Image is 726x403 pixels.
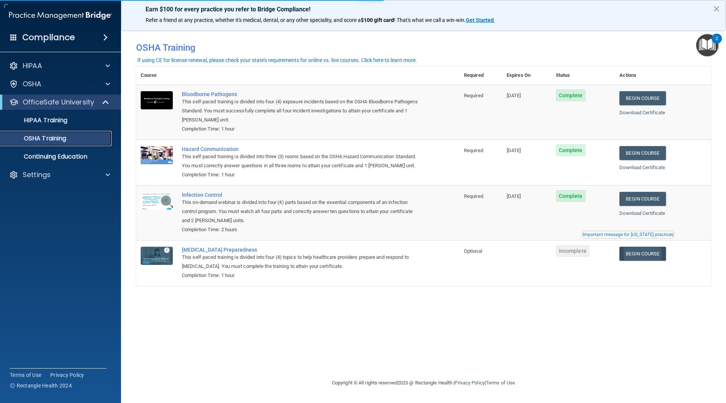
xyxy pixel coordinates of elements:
[394,17,466,23] span: ! That's what we call a win-win.
[551,66,615,85] th: Status
[464,193,483,199] span: Required
[182,97,422,124] div: This self-paced training is divided into four (4) exposure incidents based on the OSHA Bloodborne...
[136,66,177,85] th: Course
[459,66,502,85] th: Required
[507,93,521,98] span: [DATE]
[9,79,110,89] a: OSHA
[136,42,711,53] h4: OSHA Training
[10,371,41,379] a: Terms of Use
[9,61,110,70] a: HIPAA
[182,198,422,225] div: This on-demand webinar is divided into four (4) parts based on the essential components of an inf...
[619,110,665,115] a: Download Certificate
[713,3,720,15] button: Close
[23,79,42,89] p: OSHA
[619,247,665,261] a: Begin Course
[50,371,84,379] a: Privacy Policy
[182,146,422,152] a: Hazard Communication
[619,210,665,216] a: Download Certificate
[507,148,521,153] span: [DATE]
[182,247,422,253] a: [MEDICAL_DATA] Preparedness
[507,193,521,199] span: [DATE]
[182,192,422,198] a: Infection Control
[182,225,422,234] div: Completion Time: 2 hours
[696,34,718,56] button: Open Resource Center, 2 new notifications
[715,39,718,48] div: 2
[9,170,110,179] a: Settings
[556,190,586,202] span: Complete
[556,144,586,156] span: Complete
[182,91,422,97] a: Bloodborne Pathogens
[22,32,75,43] h4: Compliance
[182,170,422,179] div: Completion Time: 1 hour
[619,146,665,160] a: Begin Course
[502,66,551,85] th: Expires On
[23,98,94,107] p: OfficeSafe University
[136,56,418,64] button: If using CE for license renewal, please check your state's requirements for online vs. live cours...
[615,66,711,85] th: Actions
[556,89,586,101] span: Complete
[23,61,42,70] p: HIPAA
[619,165,665,170] a: Download Certificate
[5,153,108,160] p: Continuing Education
[455,380,484,386] a: Privacy Policy
[9,8,112,23] img: PMB logo
[182,152,422,170] div: This self-paced training is divided into three (3) rooms based on the OSHA Hazard Communication S...
[466,17,494,23] strong: Get Started
[9,98,110,107] a: OfficeSafe University
[5,135,66,142] p: OSHA Training
[146,17,361,23] span: Refer a friend at any practice, whether it's medical, dental, or any other speciality, and score a
[182,253,422,271] div: This self-paced training is divided into four (4) topics to help healthcare providers prepare and...
[582,231,675,238] button: Read this if you are a dental practitioner in the state of CA
[464,248,482,254] span: Optional
[583,232,673,237] div: Important message for [US_STATE] practices
[146,6,701,13] p: Earn $100 for every practice you refer to Bridge Compliance!
[182,124,422,134] div: Completion Time: 1 hour
[10,382,72,389] span: Ⓒ Rectangle Health 2024
[464,148,483,153] span: Required
[285,371,562,395] div: Copyright © All rights reserved 2025 @ Rectangle Health | |
[619,91,665,105] a: Begin Course
[486,380,515,386] a: Terms of Use
[619,192,665,206] a: Begin Course
[137,58,417,63] div: If using CE for license renewal, please check your state's requirements for online vs. live cours...
[182,271,422,280] div: Completion Time: 1 hour
[23,170,51,179] p: Settings
[556,245,589,257] span: Incomplete
[466,17,495,23] a: Get Started
[5,117,67,124] p: HIPAA Training
[361,17,394,23] strong: $100 gift card
[464,93,483,98] span: Required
